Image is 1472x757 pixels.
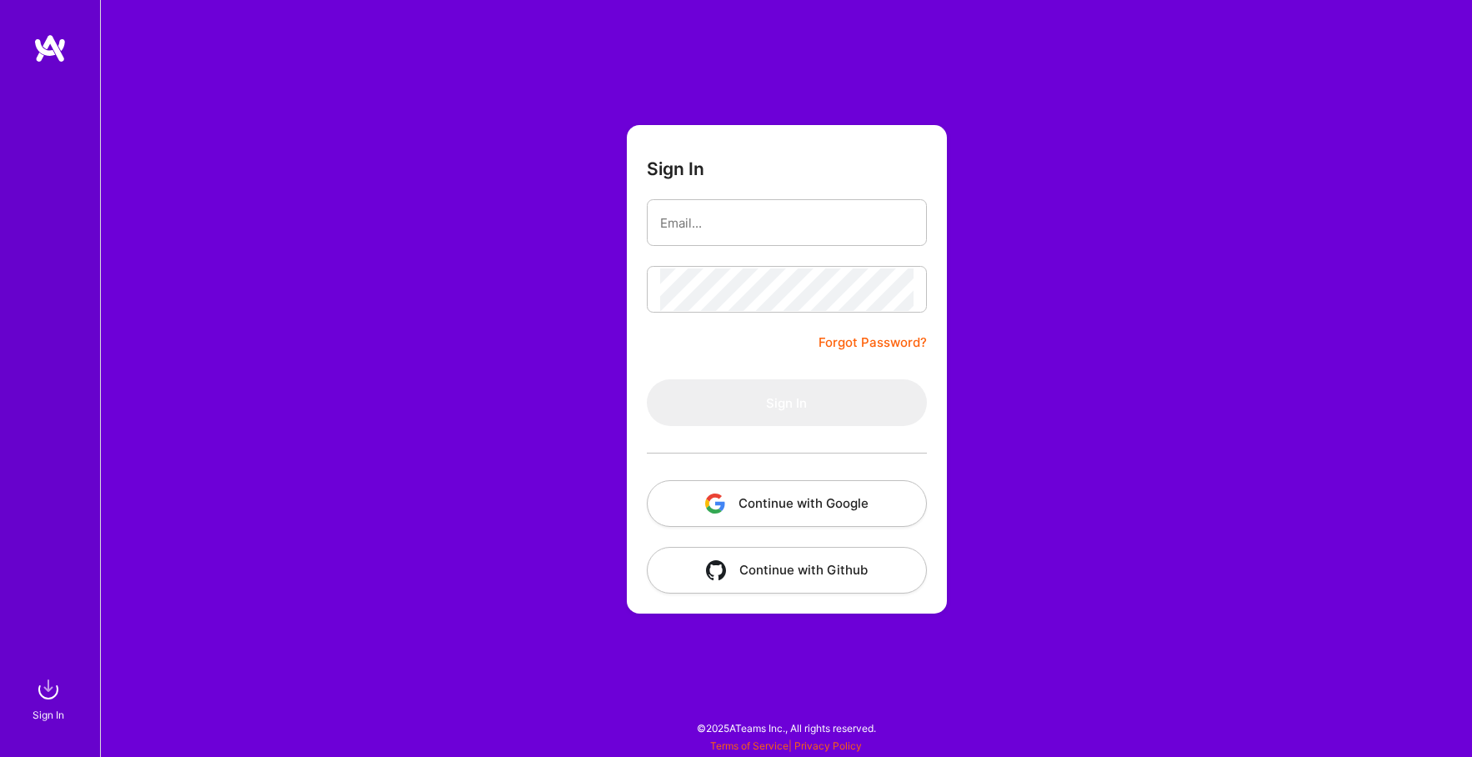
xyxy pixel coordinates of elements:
[660,202,914,244] input: Email...
[100,707,1472,749] div: © 2025 ATeams Inc., All rights reserved.
[35,673,65,724] a: sign inSign In
[647,480,927,527] button: Continue with Google
[647,379,927,426] button: Sign In
[819,333,927,353] a: Forgot Password?
[710,739,789,752] a: Terms of Service
[794,739,862,752] a: Privacy Policy
[706,560,726,580] img: icon
[33,706,64,724] div: Sign In
[710,739,862,752] span: |
[647,547,927,594] button: Continue with Github
[647,158,704,179] h3: Sign In
[33,33,67,63] img: logo
[705,494,725,514] img: icon
[32,673,65,706] img: sign in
